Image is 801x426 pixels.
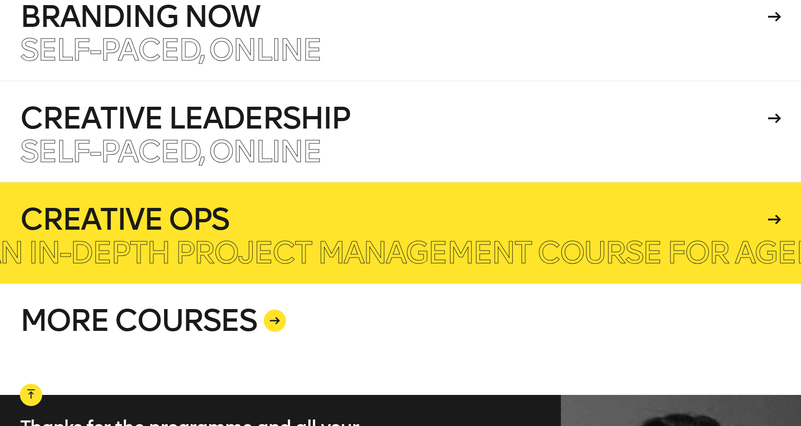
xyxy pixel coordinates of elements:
[20,205,765,234] h4: Creative Ops
[20,2,765,32] h4: Branding Now
[20,133,321,170] span: Self-paced, Online
[20,32,321,68] span: Self-paced, Online
[20,284,781,395] a: MORE COURSES
[20,103,765,133] h4: Creative Leadership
